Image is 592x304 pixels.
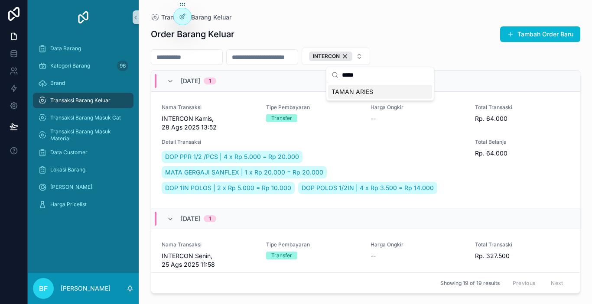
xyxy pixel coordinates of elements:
img: App logo [76,10,90,24]
span: Data Customer [50,149,88,156]
div: 96 [117,61,128,71]
h1: Order Barang Keluar [151,28,234,40]
span: DOP 1IN POLOS | 2 x Rp 5.000 = Rp 10.000 [165,184,291,192]
div: Suggestions [326,83,434,100]
span: -- [371,114,376,123]
a: Kategori Barang96 [33,58,133,74]
span: Harga Pricelist [50,201,87,208]
a: Transaksi Barang Keluar [151,13,231,22]
span: Transaksi Barang Masuk Material [50,128,125,142]
a: Transaksi Barang Keluar [33,93,133,108]
a: Nama TransaksiINTERCON Kamis, 28 Ags 2025 13:52Tipe PembayaranTransferHarga Ongkir--Total Transas... [151,91,580,208]
span: Detail Transaksi [162,139,465,146]
span: Nama Transaksi [162,104,256,111]
a: [PERSON_NAME] [33,179,133,195]
span: -- [371,252,376,260]
span: Harga Ongkir [371,104,465,111]
a: Harga Pricelist [33,197,133,212]
span: Nama Transaksi [162,241,256,248]
span: INTERCON Senin, 25 Ags 2025 11:58 [162,252,256,269]
span: Transaksi Barang Masuk Cat [50,114,121,121]
a: Transaksi Barang Masuk Cat [33,110,133,126]
div: 1 [209,215,211,222]
span: [PERSON_NAME] [50,184,92,191]
span: TAMAN ARIES [332,87,373,96]
span: Harga Ongkir [371,241,465,248]
span: Brand [50,80,65,87]
a: DOP 1IN POLOS | 2 x Rp 5.000 = Rp 10.000 [162,182,295,194]
a: Transaksi Barang Masuk Material [33,127,133,143]
span: MATA GERGAJI SANFLEX | 1 x Rp 20.000 = Rp 20.000 [165,168,323,177]
a: MATA GERGAJI SANFLEX | 1 x Rp 20.000 = Rp 20.000 [162,166,327,178]
a: Data Customer [33,145,133,160]
span: DOP POLOS 1/2IN | 4 x Rp 3.500 = Rp 14.000 [302,184,434,192]
span: Transaksi Barang Keluar [161,13,231,22]
span: Total Transaski [475,241,569,248]
button: Unselect 844 [309,52,352,61]
span: DOP PPR 1/2 /PCS | 4 x Rp 5.000 = Rp 20.000 [165,152,299,161]
a: DOP POLOS 1/2IN | 4 x Rp 3.500 = Rp 14.000 [298,182,437,194]
div: Transfer [271,114,292,122]
a: DOP PPR 1/2 /PCS | 4 x Rp 5.000 = Rp 20.000 [162,151,303,163]
span: Rp. 64.000 [475,149,569,158]
span: Rp. 64.000 [475,114,569,123]
span: Transaksi Barang Keluar [50,97,111,104]
div: scrollable content [28,35,139,223]
div: 1 [209,78,211,84]
span: INTERCON [313,53,340,60]
button: Select Button [302,48,370,65]
span: Kategori Barang [50,62,90,69]
span: Total Belanja [475,139,569,146]
div: Transfer [271,252,292,259]
span: [DATE] [181,214,200,223]
span: Rp. 327.500 [475,252,569,260]
span: Tipe Pembayaran [266,241,360,248]
span: Tipe Pembayaran [266,104,360,111]
button: Tambah Order Baru [500,26,580,42]
span: [DATE] [181,77,200,85]
a: Data Barang [33,41,133,56]
span: Showing 19 of 19 results [440,280,500,287]
p: [PERSON_NAME] [61,284,111,293]
span: Lokasi Barang [50,166,85,173]
span: Data Barang [50,45,81,52]
span: BF [39,283,48,294]
span: INTERCON Kamis, 28 Ags 2025 13:52 [162,114,256,132]
a: Lokasi Barang [33,162,133,178]
a: Brand [33,75,133,91]
span: Total Transaski [475,104,569,111]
